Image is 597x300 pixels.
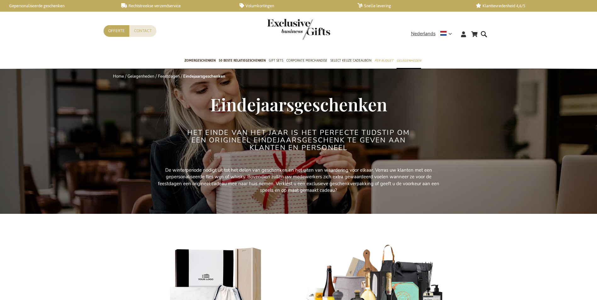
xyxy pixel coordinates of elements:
a: Rechtstreekse verzendservice [121,3,229,8]
span: Zomergeschenken [184,57,216,64]
a: Snelle levering [358,3,465,8]
span: Eindejaarsgeschenken [210,92,387,116]
a: Volumkortingen [239,3,347,8]
strong: Eindejaarsgeschenken [183,74,225,79]
h2: Het einde van het jaar is het perfecte tijdstip om een origineel eindejaarsgeschenk te geven aan ... [181,129,417,152]
img: Exclusive Business gifts logo [267,19,330,40]
a: Gelegenheden [127,74,154,79]
span: Nederlands [411,30,436,37]
a: store logo [267,19,299,40]
span: 50 beste relatiegeschenken [219,57,266,64]
a: Klanttevredenheid 4,6/5 [476,3,584,8]
a: Offerte [104,25,129,37]
a: Feestdagen [158,74,180,79]
div: Nederlands [411,30,456,37]
span: Corporate Merchandise [286,57,327,64]
p: De winterperiode nodigt uit tot het delen van geschenken en het uiten van waardering voor elkaar.... [157,167,440,194]
span: Per Budget [375,57,393,64]
span: Select Keuze Cadeaubon [330,57,371,64]
span: Gelegenheden [397,57,421,64]
a: Home [113,74,124,79]
a: Contact [129,25,156,37]
a: Gepersonaliseerde geschenken [3,3,111,8]
span: Gift Sets [269,57,283,64]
